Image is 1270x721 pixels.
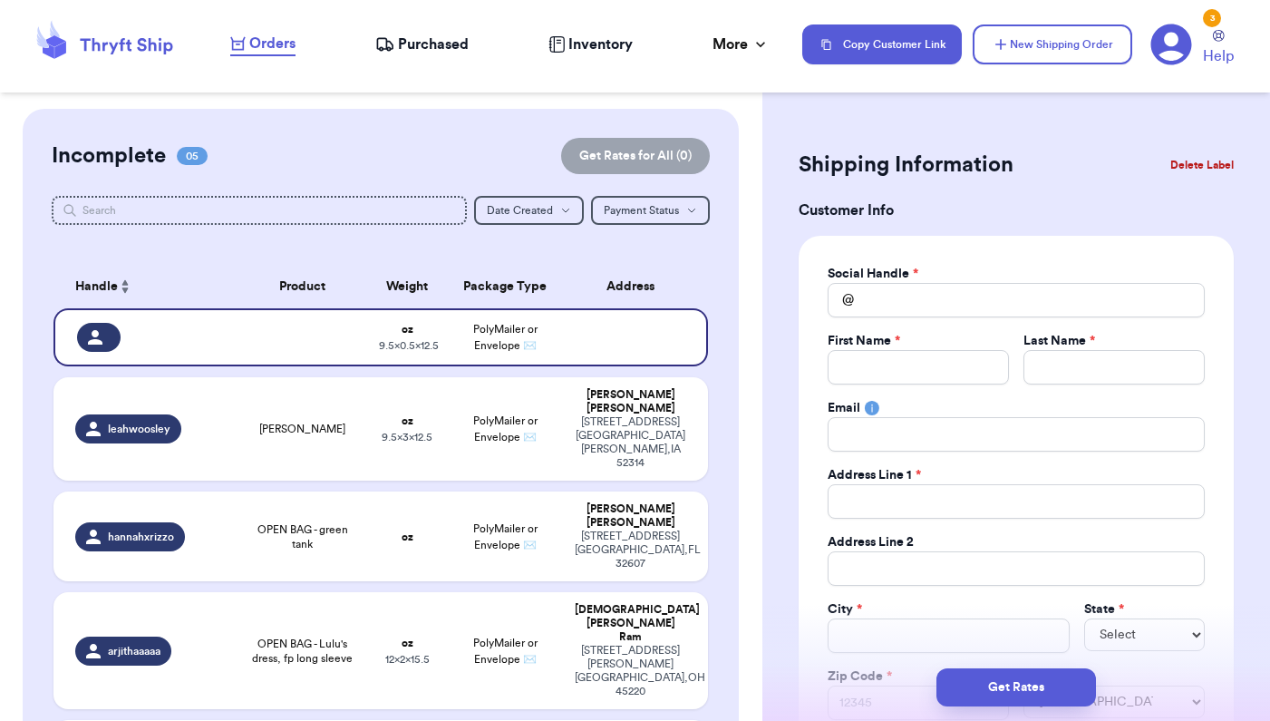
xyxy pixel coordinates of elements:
[973,24,1132,64] button: New Shipping Order
[398,34,469,55] span: Purchased
[828,466,921,484] label: Address Line 1
[473,523,538,550] span: PolyMailer or Envelope ✉️
[473,415,538,443] span: PolyMailer or Envelope ✉️
[385,654,430,665] span: 12 x 2 x 15.5
[1203,30,1234,67] a: Help
[379,340,439,351] span: 9.5 x 0.5 x 12.5
[799,151,1013,180] h2: Shipping Information
[249,33,296,54] span: Orders
[473,324,538,351] span: PolyMailer or Envelope ✉️
[575,388,686,415] div: [PERSON_NAME] [PERSON_NAME]
[52,141,166,171] h2: Incomplete
[177,147,208,165] span: 05
[1203,9,1221,27] div: 3
[828,332,900,350] label: First Name
[1023,332,1095,350] label: Last Name
[402,531,413,542] strong: oz
[713,34,770,55] div: More
[548,34,633,55] a: Inventory
[936,668,1096,706] button: Get Rates
[402,638,413,648] strong: oz
[1163,145,1241,185] button: Delete Label
[1150,24,1192,65] a: 3
[75,278,118,297] span: Handle
[402,324,413,335] strong: oz
[473,638,538,665] span: PolyMailer or Envelope ✉️
[575,415,686,470] div: [STREET_ADDRESS] [GEOGRAPHIC_DATA][PERSON_NAME] , IA 52314
[802,24,962,64] button: Copy Customer Link
[828,265,918,283] label: Social Handle
[591,196,710,225] button: Payment Status
[247,637,356,666] span: OPEN BAG - Lulu's dress, fp long sleeve
[828,283,854,317] div: @
[575,603,686,644] div: [DEMOGRAPHIC_DATA] [PERSON_NAME] Ram
[52,196,467,225] input: Search
[575,530,686,570] div: [STREET_ADDRESS] [GEOGRAPHIC_DATA] , FL 32607
[604,205,679,216] span: Payment Status
[230,33,296,56] a: Orders
[1203,45,1234,67] span: Help
[237,265,367,308] th: Product
[247,522,356,551] span: OPEN BAG - green tank
[828,533,914,551] label: Address Line 2
[375,34,469,55] a: Purchased
[561,138,710,174] button: Get Rates for All (0)
[474,196,584,225] button: Date Created
[368,265,447,308] th: Weight
[564,265,708,308] th: Address
[828,600,862,619] label: City
[568,34,633,55] span: Inventory
[575,502,686,530] div: [PERSON_NAME] [PERSON_NAME]
[382,432,432,443] span: 9.5 x 3 x 12.5
[259,422,345,436] span: [PERSON_NAME]
[799,200,1234,221] h3: Customer Info
[402,415,413,426] strong: oz
[108,422,170,436] span: leahwoosley
[108,644,160,658] span: arjithaaaaa
[575,644,686,698] div: [STREET_ADDRESS][PERSON_NAME] [GEOGRAPHIC_DATA] , OH 45220
[487,205,553,216] span: Date Created
[828,399,860,417] label: Email
[118,276,132,297] button: Sort ascending
[447,265,565,308] th: Package Type
[108,530,174,544] span: hannahxrizzo
[1084,600,1124,619] label: State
